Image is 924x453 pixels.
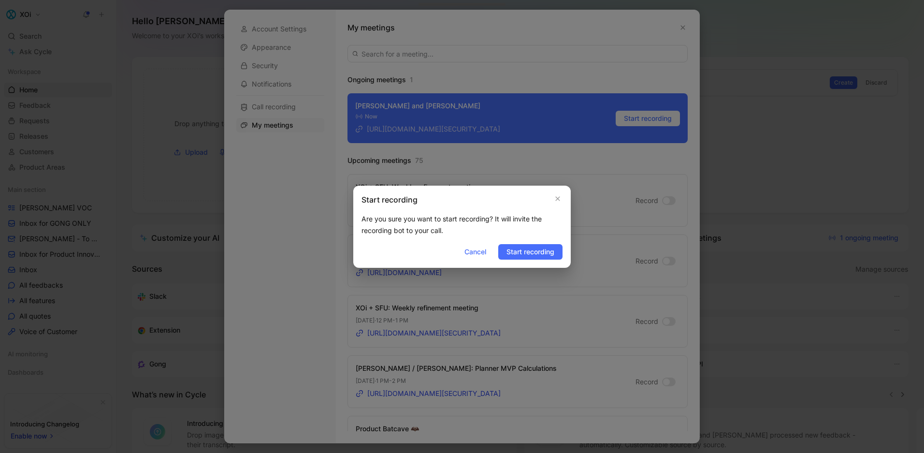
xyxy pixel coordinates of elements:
[361,194,418,205] h2: Start recording
[361,213,563,236] div: Are you sure you want to start recording? It will invite the recording bot to your call.
[464,246,486,258] span: Cancel
[498,244,563,260] button: Start recording
[456,244,494,260] button: Cancel
[506,246,554,258] span: Start recording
